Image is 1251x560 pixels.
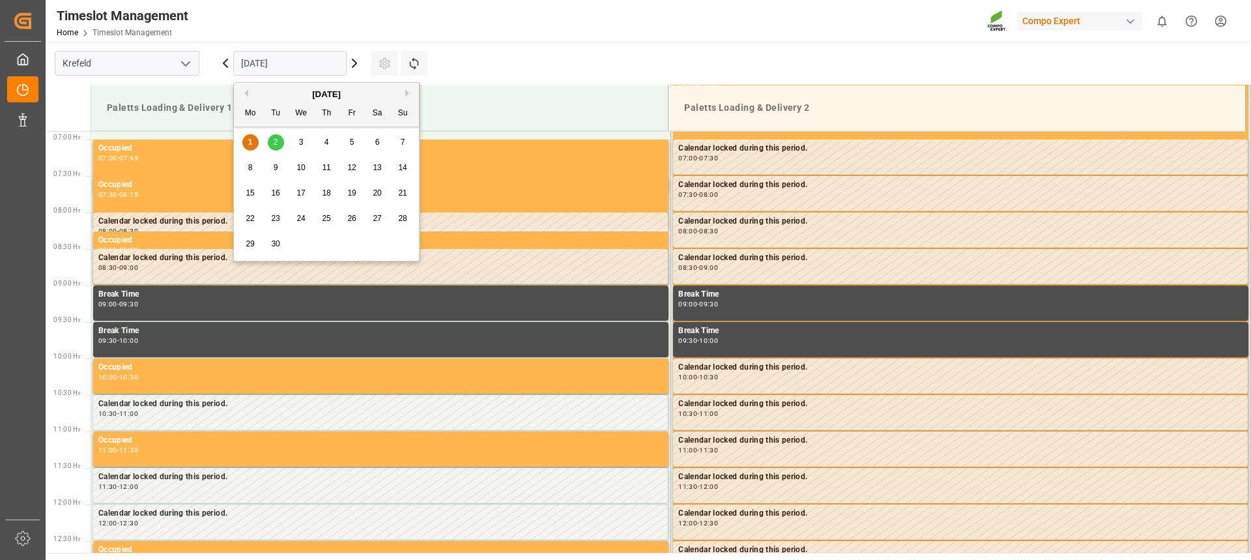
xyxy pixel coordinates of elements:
div: Th [319,106,335,122]
span: 18 [322,188,330,198]
div: - [117,484,119,490]
span: 24 [296,214,305,223]
div: Paletts Loading & Delivery 1 [102,96,657,120]
div: 08:30 [678,265,697,271]
span: 29 [246,239,254,248]
div: 07:00 [678,155,697,161]
div: Occupied [98,234,663,247]
div: Choose Friday, September 26th, 2025 [344,211,360,227]
div: Calendar locked during this period. [98,215,663,228]
div: 12:00 [98,520,117,526]
div: 07:30 [678,192,697,198]
div: 11:00 [699,411,718,417]
div: - [117,228,119,234]
div: Choose Thursday, September 25th, 2025 [319,211,335,227]
div: 07:30 [98,192,117,198]
span: 14 [398,163,407,172]
span: 6 [375,138,380,147]
div: Choose Tuesday, September 9th, 2025 [268,160,284,176]
span: 09:30 Hr [53,316,80,323]
span: 11:30 Hr [53,462,80,469]
div: Calendar locked during this period. [678,544,1243,557]
div: - [697,374,699,380]
div: 10:30 [699,374,718,380]
span: 17 [296,188,305,198]
div: Choose Wednesday, September 3rd, 2025 [293,134,309,151]
div: Choose Tuesday, September 2nd, 2025 [268,134,284,151]
div: Choose Monday, September 15th, 2025 [242,185,259,201]
div: Choose Sunday, September 7th, 2025 [395,134,411,151]
span: 12:30 Hr [53,535,80,542]
span: 1 [248,138,253,147]
div: Choose Sunday, September 28th, 2025 [395,211,411,227]
input: DD.MM.YYYY [233,51,347,76]
span: 13 [373,163,381,172]
div: 12:00 [699,484,718,490]
div: Choose Wednesday, September 17th, 2025 [293,185,309,201]
span: 25 [322,214,330,223]
div: - [117,247,119,253]
div: Occupied [98,544,663,557]
span: 11:00 Hr [53,426,80,433]
div: - [697,192,699,198]
span: 09:00 Hr [53,280,80,287]
div: Calendar locked during this period. [678,215,1243,228]
span: 07:00 Hr [53,134,80,141]
div: 09:00 [678,301,697,307]
div: 08:00 [678,228,697,234]
span: 9 [274,163,278,172]
span: 5 [350,138,354,147]
div: Choose Thursday, September 11th, 2025 [319,160,335,176]
div: Calendar locked during this period. [98,507,663,520]
div: [DATE] [234,88,419,101]
div: 12:00 [119,484,138,490]
div: - [117,447,119,453]
div: Choose Saturday, September 20th, 2025 [369,185,386,201]
div: Choose Tuesday, September 23rd, 2025 [268,211,284,227]
img: Screenshot%202023-09-29%20at%2010.02.21.png_1712312052.png [987,10,1008,33]
div: Fr [344,106,360,122]
div: Calendar locked during this period. [678,434,1243,447]
div: We [293,106,309,122]
div: 08:30 [119,228,138,234]
div: - [697,484,699,490]
div: 09:00 [119,265,138,271]
div: Choose Friday, September 12th, 2025 [344,160,360,176]
span: 10:30 Hr [53,389,80,396]
div: Calendar locked during this period. [678,471,1243,484]
span: 20 [373,188,381,198]
div: 07:45 [119,155,138,161]
button: Previous Month [240,89,248,97]
div: Break Time [678,325,1243,338]
div: Choose Monday, September 1st, 2025 [242,134,259,151]
button: Next Month [405,89,413,97]
div: - [117,338,119,344]
div: Choose Saturday, September 13th, 2025 [369,160,386,176]
span: 30 [271,239,280,248]
div: 10:30 [119,374,138,380]
div: Paletts Loading & Delivery 2 [679,96,1235,120]
span: 21 [398,188,407,198]
div: - [117,265,119,271]
div: - [117,520,119,526]
span: 12:00 Hr [53,499,80,506]
div: Occupied [98,179,663,192]
div: - [697,155,699,161]
div: Timeslot Management [57,6,188,25]
span: 23 [271,214,280,223]
div: 11:00 [678,447,697,453]
div: - [697,228,699,234]
div: Choose Monday, September 8th, 2025 [242,160,259,176]
span: 7 [401,138,405,147]
button: Compo Expert [1017,8,1147,33]
div: Choose Friday, September 19th, 2025 [344,185,360,201]
button: open menu [175,53,195,74]
div: - [117,301,119,307]
div: - [117,411,119,417]
div: Occupied [98,361,663,374]
div: 09:00 [119,247,138,253]
span: 15 [246,188,254,198]
span: 12 [347,163,356,172]
div: - [697,447,699,453]
div: - [697,338,699,344]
